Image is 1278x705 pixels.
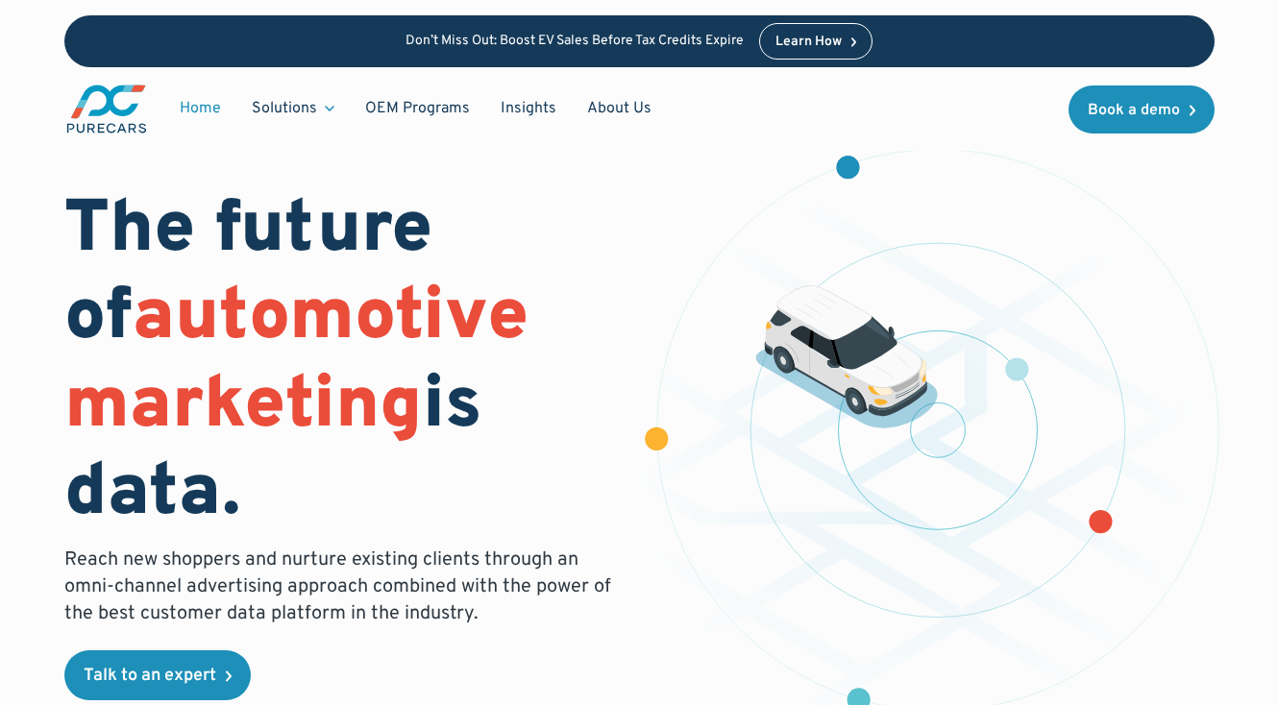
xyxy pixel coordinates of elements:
[572,90,667,127] a: About Us
[1069,85,1215,134] a: Book a demo
[64,83,149,135] img: purecars logo
[64,188,617,539] h1: The future of is data.
[64,273,528,452] span: automotive marketing
[1088,103,1180,118] div: Book a demo
[64,547,617,627] p: Reach new shoppers and nurture existing clients through an omni-channel advertising approach comb...
[84,668,216,685] div: Talk to an expert
[236,90,350,127] div: Solutions
[406,34,744,50] p: Don’t Miss Out: Boost EV Sales Before Tax Credits Expire
[756,285,939,429] img: illustration of a vehicle
[164,90,236,127] a: Home
[252,98,317,119] div: Solutions
[485,90,572,127] a: Insights
[759,23,873,60] a: Learn How
[64,650,251,700] a: Talk to an expert
[64,83,149,135] a: main
[775,36,842,49] div: Learn How
[350,90,485,127] a: OEM Programs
